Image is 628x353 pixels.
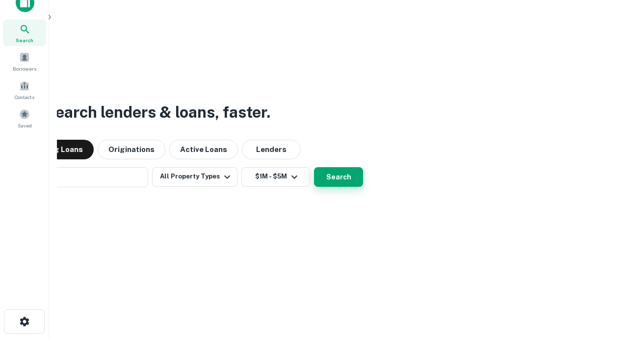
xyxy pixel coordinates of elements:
[242,140,301,159] button: Lenders
[3,48,46,75] a: Borrowers
[3,76,46,103] a: Contacts
[98,140,165,159] button: Originations
[18,122,32,129] span: Saved
[152,167,237,187] button: All Property Types
[3,20,46,46] a: Search
[45,101,270,124] h3: Search lenders & loans, faster.
[314,167,363,187] button: Search
[3,105,46,131] a: Saved
[169,140,238,159] button: Active Loans
[579,275,628,322] iframe: Chat Widget
[15,93,34,101] span: Contacts
[241,167,310,187] button: $1M - $5M
[16,36,33,44] span: Search
[13,65,36,73] span: Borrowers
